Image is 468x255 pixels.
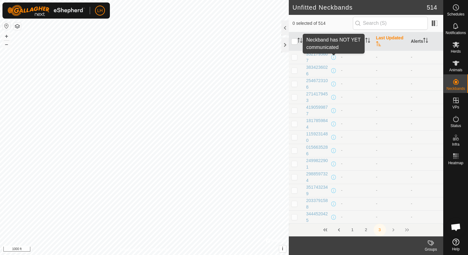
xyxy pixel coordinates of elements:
[444,236,468,253] a: Help
[306,117,330,130] div: 1817859844
[339,51,374,64] td: -
[423,39,428,44] p-sorticon: Activate to sort
[408,90,443,104] td: -
[339,32,374,51] th: Groups
[346,224,359,236] button: 1
[353,17,428,30] input: Search (S)
[339,117,374,130] td: -
[339,157,374,170] td: -
[408,197,443,210] td: -
[376,121,378,126] span: -
[376,81,378,86] span: -
[339,197,374,210] td: -
[448,161,463,165] span: Heatmap
[408,170,443,184] td: -
[376,68,378,73] span: -
[365,39,370,44] p-sorticon: Activate to sort
[360,224,372,236] button: 2
[408,184,443,197] td: -
[306,171,330,184] div: 2988597324
[306,77,330,90] div: 2546723106
[450,124,461,128] span: Status
[3,22,10,30] button: Reset Map
[376,201,378,206] span: -
[306,157,330,170] div: 2499822901
[3,33,10,40] button: +
[339,77,374,90] td: -
[306,91,330,104] div: 2714179453
[408,157,443,170] td: -
[374,224,386,236] button: 3
[304,32,339,51] th: Neckband
[408,51,443,64] td: -
[376,134,378,139] span: -
[7,5,85,16] img: Gallagher Logo
[306,211,330,224] div: 3444520425
[446,31,466,35] span: Notifications
[327,39,332,44] p-sorticon: Activate to sort
[339,90,374,104] td: -
[306,64,330,77] div: 3834236026
[319,224,331,236] button: First Page
[447,218,465,236] div: Open chat
[376,108,378,113] span: -
[306,104,330,117] div: 4190599877
[376,188,378,193] span: -
[282,246,283,251] span: i
[339,64,374,77] td: -
[292,4,427,11] h2: Unfitted Neckbands
[339,104,374,117] td: -
[452,247,460,251] span: Help
[306,51,330,64] div: 3521795607
[452,143,459,146] span: Infra
[376,174,378,179] span: -
[339,184,374,197] td: -
[374,32,409,51] th: Last Updated
[376,148,378,153] span: -
[427,3,437,12] span: 514
[408,210,443,224] td: -
[306,197,330,210] div: 2033791588
[376,55,378,59] span: -
[408,104,443,117] td: -
[279,245,286,252] button: i
[376,95,378,99] span: -
[446,87,465,90] span: Neckbands
[451,50,461,53] span: Herds
[333,224,345,236] button: Previous Page
[376,214,378,219] span: -
[418,247,443,252] div: Groups
[449,68,462,72] span: Animals
[408,144,443,157] td: -
[292,20,353,27] span: 0 selected of 514
[408,64,443,77] td: -
[376,161,378,166] span: -
[150,247,169,253] a: Contact Us
[297,39,302,44] p-sorticon: Activate to sort
[408,32,443,51] th: Alerts
[408,77,443,90] td: -
[408,130,443,144] td: -
[339,170,374,184] td: -
[306,144,330,157] div: 0156635286
[408,117,443,130] td: -
[120,247,143,253] a: Privacy Policy
[306,184,330,197] div: 3517432349
[452,105,459,109] span: VPs
[339,130,374,144] td: -
[447,12,464,16] span: Schedules
[97,7,103,14] span: LH
[339,210,374,224] td: -
[306,131,330,144] div: 1159231480
[14,23,21,30] button: Map Layers
[339,144,374,157] td: -
[376,42,381,47] p-sorticon: Activate to sort
[3,41,10,48] button: –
